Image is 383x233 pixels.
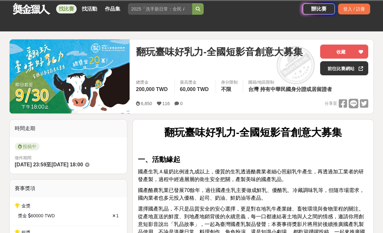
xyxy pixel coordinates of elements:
[260,87,332,92] span: 持有中華民國身分證或居留證者
[180,79,210,86] span: 最高獎金
[320,61,368,75] a: 前往比賽網站
[136,45,303,59] span: 翻玩臺味好乳力-全國短影音創意大募集
[136,79,169,86] span: 總獎金
[180,87,209,92] span: 60,000 TWD
[10,179,127,197] div: 賽事獎項
[303,4,335,14] a: 辦比賽
[180,101,183,106] span: 0
[138,169,364,182] span: 國產生乳Ａ級奶比例達九成以上，優質的生乳透過酪農業者細心照顧乳牛產生，再透過加工業者的研發產製，過程中經過層層的衛生安全把關，產製美味的國產乳品。
[31,212,43,219] span: 60000
[46,162,51,167] span: 至
[136,87,168,92] span: 200,000 TWD
[21,203,30,208] span: 金獎
[51,162,83,167] span: [DATE] 18:00
[15,155,31,160] span: 徵件期間
[320,45,368,59] button: 收藏
[15,143,39,150] span: 投稿中
[338,4,370,14] div: 登入 / 註冊
[138,155,180,163] strong: 一、活動緣起
[221,79,238,86] div: 身分限制
[164,127,342,138] strong: 翻玩臺味好乳力-全國短影音創意大募集
[10,39,130,113] img: Cover Image
[18,212,27,219] span: 獎金
[162,101,170,106] span: 116
[248,79,334,86] div: 國籍/地區限制
[248,87,259,92] span: 台灣
[116,213,119,218] span: 1
[325,99,337,108] span: 分享至
[15,162,46,167] span: [DATE] 23:59
[141,101,152,106] span: 6,850
[10,120,127,137] div: 時間走期
[79,4,100,13] a: 找活動
[221,87,231,92] span: 不限
[128,3,192,15] input: 2025「洗手新日常：全民 ALL IN」洗手歌全台徵選
[138,187,364,201] span: 國產酪農乳業已發展70餘年，過往國產生乳主要做成鮮乳、優酪乳、冷藏調味乳等，但隨市場需求，國內業者也多元投入優格、起司、奶油、鮮奶油等產品。
[45,212,55,219] span: TWD
[102,4,123,13] a: 作品集
[56,4,77,13] a: 找比賽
